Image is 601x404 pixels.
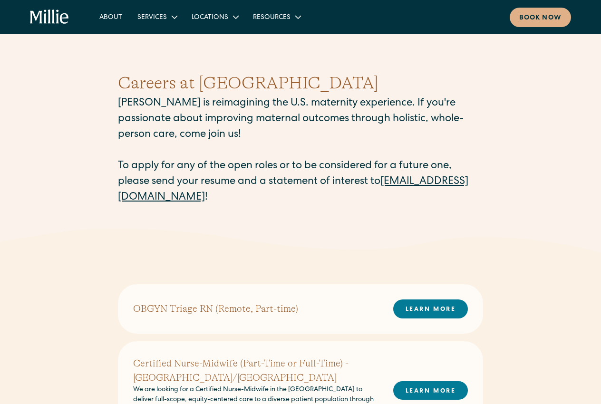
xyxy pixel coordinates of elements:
[393,299,468,318] a: LEARN MORE
[118,96,483,206] p: [PERSON_NAME] is reimagining the U.S. maternity experience. If you're passionate about improving ...
[245,9,308,25] div: Resources
[137,13,167,23] div: Services
[510,8,571,27] a: Book now
[118,70,483,96] h1: Careers at [GEOGRAPHIC_DATA]
[184,9,245,25] div: Locations
[30,10,69,25] a: home
[133,302,298,316] h2: OBGYN Triage RN (Remote, Part-time)
[253,13,291,23] div: Resources
[393,381,468,400] a: LEARN MORE
[92,9,130,25] a: About
[133,356,378,385] h2: Certified Nurse-Midwife (Part-Time or Full-Time) - [GEOGRAPHIC_DATA]/[GEOGRAPHIC_DATA]
[519,13,562,23] div: Book now
[192,13,228,23] div: Locations
[130,9,184,25] div: Services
